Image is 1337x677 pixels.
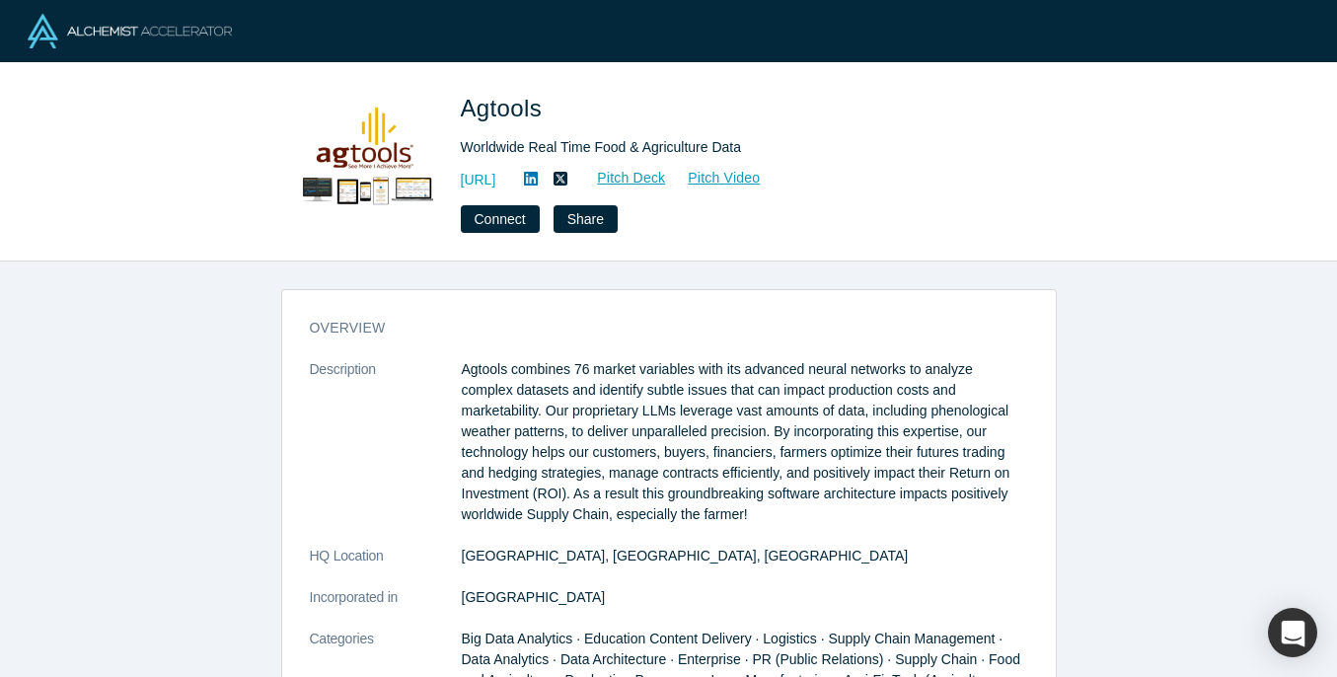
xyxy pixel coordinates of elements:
a: [URL] [461,170,496,190]
a: Pitch Video [666,167,761,189]
h3: overview [310,318,1001,338]
a: Pitch Deck [575,167,666,189]
dd: [GEOGRAPHIC_DATA] [462,587,1028,608]
dd: [GEOGRAPHIC_DATA], [GEOGRAPHIC_DATA], [GEOGRAPHIC_DATA] [462,546,1028,566]
img: Agtools's Logo [295,91,433,229]
dt: Incorporated in [310,587,462,629]
dt: Description [310,359,462,546]
div: Worldwide Real Time Food & Agriculture Data [461,137,1013,158]
button: Share [554,205,618,233]
p: Agtools combines 76 market variables with its advanced neural networks to analyze complex dataset... [462,359,1028,525]
dt: HQ Location [310,546,462,587]
button: Connect [461,205,540,233]
span: Agtools [461,95,550,121]
img: Alchemist Logo [28,14,232,48]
